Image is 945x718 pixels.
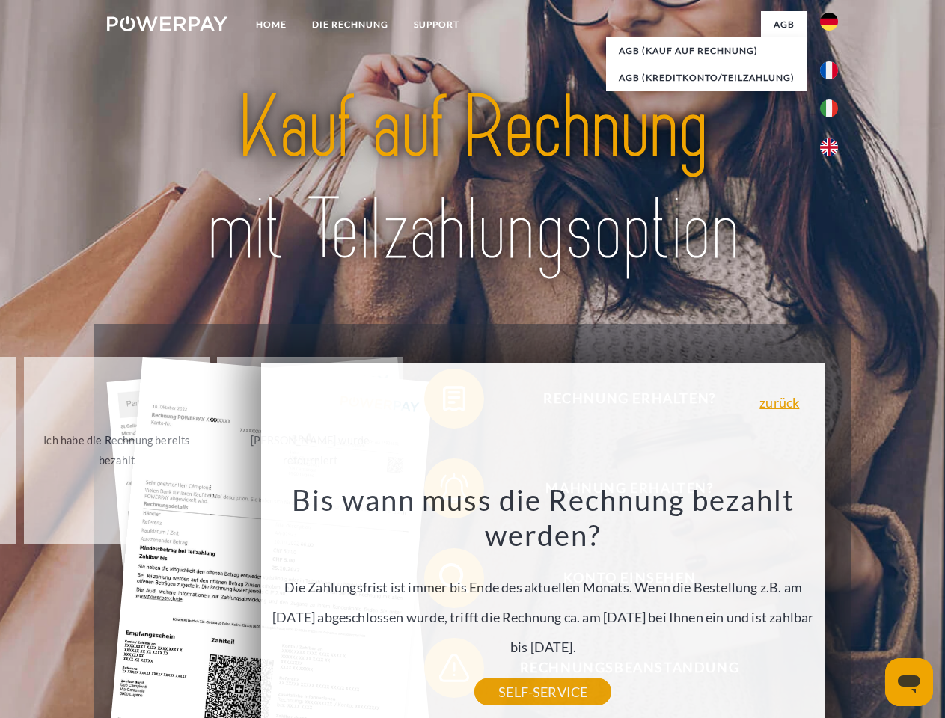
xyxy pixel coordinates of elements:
[820,61,838,79] img: fr
[474,678,611,705] a: SELF-SERVICE
[270,482,816,692] div: Die Zahlungsfrist ist immer bis Ende des aktuellen Monats. Wenn die Bestellung z.B. am [DATE] abg...
[243,11,299,38] a: Home
[761,11,807,38] a: agb
[820,13,838,31] img: de
[226,430,394,470] div: [PERSON_NAME] wurde retourniert
[885,658,933,706] iframe: Schaltfläche zum Öffnen des Messaging-Fensters
[606,64,807,91] a: AGB (Kreditkonto/Teilzahlung)
[299,11,401,38] a: DIE RECHNUNG
[143,72,802,286] img: title-powerpay_de.svg
[606,37,807,64] a: AGB (Kauf auf Rechnung)
[820,99,838,117] img: it
[759,396,799,409] a: zurück
[270,482,816,553] h3: Bis wann muss die Rechnung bezahlt werden?
[33,430,201,470] div: Ich habe die Rechnung bereits bezahlt
[820,138,838,156] img: en
[401,11,472,38] a: SUPPORT
[107,16,227,31] img: logo-powerpay-white.svg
